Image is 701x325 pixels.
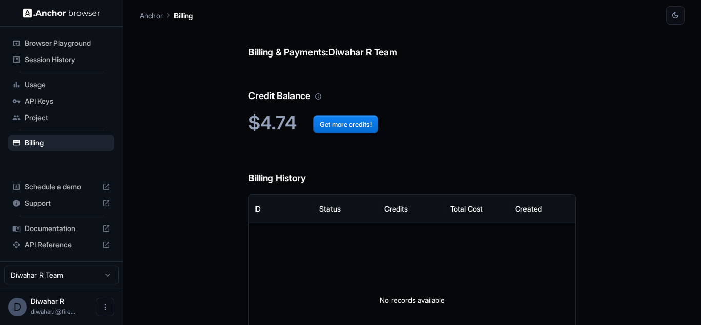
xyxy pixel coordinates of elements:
div: Total Cost [450,204,483,213]
div: ID [254,204,261,213]
div: Created [515,204,542,213]
h6: Credit Balance [248,68,575,104]
div: Schedule a demo [8,179,114,195]
svg: Your credit balance will be consumed as you use the API. Visit the usage page to view a breakdown... [315,93,322,100]
div: Credits [384,204,408,213]
div: Browser Playground [8,35,114,51]
span: Usage [25,80,110,90]
div: D [8,298,27,316]
div: Support [8,195,114,212]
h2: $4.74 [248,112,575,134]
div: API Reference [8,237,114,253]
span: Diwahar R [31,297,64,305]
span: Billing [25,138,110,148]
img: Anchor Logo [23,8,100,18]
span: Schedule a demo [25,182,98,192]
div: API Keys [8,93,114,109]
div: Documentation [8,220,114,237]
span: Support [25,198,98,208]
span: Project [25,112,110,123]
button: Get more credits! [313,115,378,133]
div: Status [319,204,341,213]
span: API Reference [25,240,98,250]
span: API Keys [25,96,110,106]
p: Billing [174,10,193,21]
span: Documentation [25,223,98,234]
h6: Billing & Payments: Diwahar R Team [248,25,575,60]
span: diwahar.r@fireflink.com [31,308,75,315]
span: Session History [25,54,110,65]
div: Project [8,109,114,126]
nav: breadcrumb [140,10,193,21]
div: Billing [8,135,114,151]
h6: Billing History [248,150,575,186]
button: Open menu [96,298,114,316]
div: Session History [8,51,114,68]
p: Anchor [140,10,163,21]
div: Usage [8,77,114,93]
span: Browser Playground [25,38,110,48]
